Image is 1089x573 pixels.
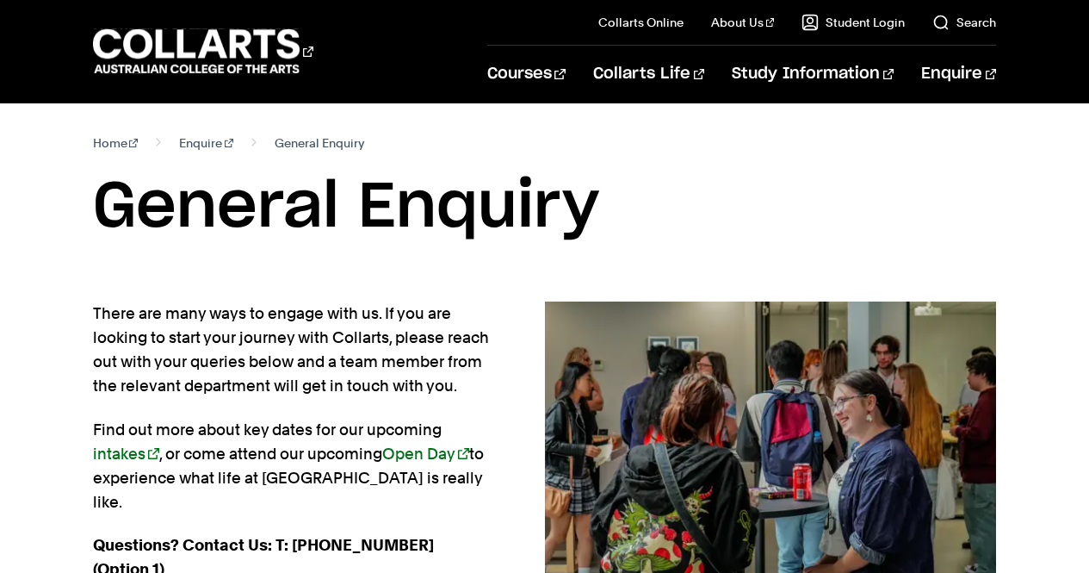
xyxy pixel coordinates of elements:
[275,131,364,155] span: General Enquiry
[93,169,997,246] h1: General Enquiry
[932,14,996,31] a: Search
[593,46,704,103] a: Collarts Life
[179,131,233,155] a: Enquire
[93,131,139,155] a: Home
[801,14,905,31] a: Student Login
[598,14,684,31] a: Collarts Online
[382,445,469,463] a: Open Day
[921,46,996,103] a: Enquire
[93,302,490,398] p: There are many ways to engage with us. If you are looking to start your journey with Collarts, pl...
[93,418,490,514] p: Find out more about key dates for our upcoming , or come attend our upcoming to experience what l...
[93,27,313,76] div: Go to homepage
[487,46,566,103] a: Courses
[711,14,775,31] a: About Us
[732,46,894,103] a: Study Information
[93,445,159,463] a: intakes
